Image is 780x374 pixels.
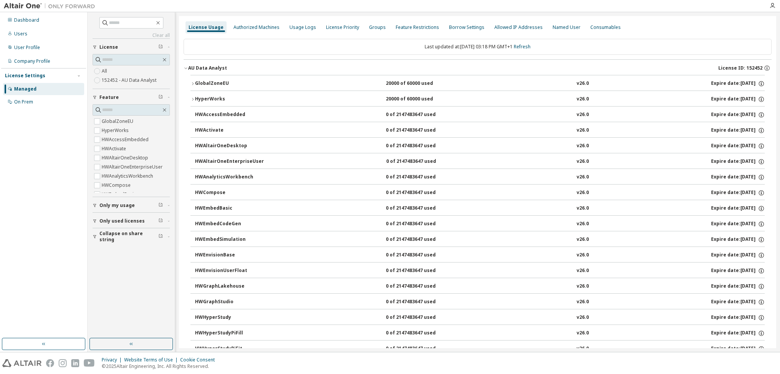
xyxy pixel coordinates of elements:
[195,309,765,326] button: HWHyperStudy0 of 2147483647 usedv26.0Expire date:[DATE]
[93,32,170,38] a: Clear all
[386,236,454,243] div: 0 of 2147483647 used
[577,283,589,290] div: v26.0
[233,24,280,30] div: Authorized Machines
[326,24,359,30] div: License Priority
[195,278,765,295] button: HWGraphLakehouse0 of 2147483647 usedv26.0Expire date:[DATE]
[195,169,765,186] button: HWAnalyticsWorkbench0 of 2147483647 usedv26.0Expire date:[DATE]
[195,294,765,310] button: HWGraphStudio0 of 2147483647 usedv26.0Expire date:[DATE]
[711,221,765,228] div: Expire date: [DATE]
[195,122,765,139] button: HWActivate0 of 2147483647 usedv26.0Expire date:[DATE]
[84,359,95,367] img: youtube.svg
[195,107,765,123] button: HWAccessEmbedded0 of 2147483647 usedv26.0Expire date:[DATE]
[99,94,119,100] span: Feature
[195,143,264,150] div: HWAltairOneDesktop
[711,299,765,306] div: Expire date: [DATE]
[195,189,264,196] div: HWCompose
[158,218,163,224] span: Clear filter
[711,236,765,243] div: Expire date: [DATE]
[93,197,170,214] button: Only my usage
[711,205,765,212] div: Expire date: [DATE]
[71,359,79,367] img: linkedin.svg
[711,111,765,118] div: Expire date: [DATE]
[195,185,765,201] button: HWCompose0 of 2147483647 usedv26.0Expire date:[DATE]
[158,94,163,100] span: Clear filter
[93,89,170,106] button: Feature
[386,96,454,103] div: 20000 of 60000 used
[93,39,170,56] button: License
[195,111,264,118] div: HWAccessEmbedded
[711,158,765,165] div: Expire date: [DATE]
[14,99,33,105] div: On Prem
[102,181,132,190] label: HWCompose
[386,345,454,352] div: 0 of 2147483647 used
[99,44,118,50] span: License
[99,231,158,243] span: Collapse on share string
[553,24,580,30] div: Named User
[190,75,765,92] button: GlobalZoneEU20000 of 60000 usedv26.0Expire date:[DATE]
[14,31,27,37] div: Users
[577,314,589,321] div: v26.0
[195,247,765,264] button: HWEnvisionBase0 of 2147483647 usedv26.0Expire date:[DATE]
[711,252,765,259] div: Expire date: [DATE]
[369,24,386,30] div: Groups
[102,162,164,172] label: HWAltairOneEnterpriseUser
[14,58,50,64] div: Company Profile
[102,357,124,363] div: Privacy
[14,45,40,51] div: User Profile
[188,65,227,71] div: AU Data Analyst
[289,24,316,30] div: Usage Logs
[195,158,264,165] div: HWAltairOneEnterpriseUser
[386,314,454,321] div: 0 of 2147483647 used
[386,127,454,134] div: 0 of 2147483647 used
[102,126,130,135] label: HyperWorks
[711,267,765,274] div: Expire date: [DATE]
[577,158,589,165] div: v26.0
[102,144,128,153] label: HWActivate
[184,60,772,76] button: AU Data AnalystLicense ID: 152452
[93,213,170,229] button: Only used licenses
[577,174,589,181] div: v26.0
[396,24,439,30] div: Feature Restrictions
[158,44,163,50] span: Clear filter
[386,158,455,165] div: 0 of 2147483647 used
[711,96,765,103] div: Expire date: [DATE]
[158,202,163,208] span: Clear filter
[180,357,219,363] div: Cookie Consent
[102,190,137,199] label: HWEmbedBasic
[195,236,264,243] div: HWEmbedSimulation
[195,345,264,352] div: HWHyperStudyPiFit
[494,24,543,30] div: Allowed IP Addresses
[386,205,454,212] div: 0 of 2147483647 used
[102,76,158,85] label: 152452 - AU Data Analyst
[386,330,454,337] div: 0 of 2147483647 used
[5,73,45,79] div: License Settings
[4,2,99,10] img: Altair One
[195,341,765,357] button: HWHyperStudyPiFit0 of 2147483647 usedv26.0Expire date:[DATE]
[195,138,765,154] button: HWAltairOneDesktop0 of 2147483647 usedv26.0Expire date:[DATE]
[577,189,589,196] div: v26.0
[577,267,589,274] div: v26.0
[14,86,37,92] div: Managed
[711,314,765,321] div: Expire date: [DATE]
[195,174,264,181] div: HWAnalyticsWorkbench
[195,330,264,337] div: HWHyperStudyPiFill
[158,234,163,240] span: Clear filter
[711,283,765,290] div: Expire date: [DATE]
[577,205,589,212] div: v26.0
[195,216,765,232] button: HWEmbedCodeGen0 of 2147483647 usedv26.0Expire date:[DATE]
[184,39,772,55] div: Last updated at: [DATE] 03:18 PM GMT+1
[195,96,264,103] div: HyperWorks
[711,330,765,337] div: Expire date: [DATE]
[386,80,454,87] div: 20000 of 60000 used
[124,357,180,363] div: Website Terms of Use
[102,153,150,162] label: HWAltairOneDesktop
[577,80,589,87] div: v26.0
[195,127,264,134] div: HWActivate
[386,267,454,274] div: 0 of 2147483647 used
[711,143,765,150] div: Expire date: [DATE]
[577,111,589,118] div: v26.0
[386,189,454,196] div: 0 of 2147483647 used
[577,236,589,243] div: v26.0
[102,363,219,369] p: © 2025 Altair Engineering, Inc. All Rights Reserved.
[386,283,454,290] div: 0 of 2147483647 used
